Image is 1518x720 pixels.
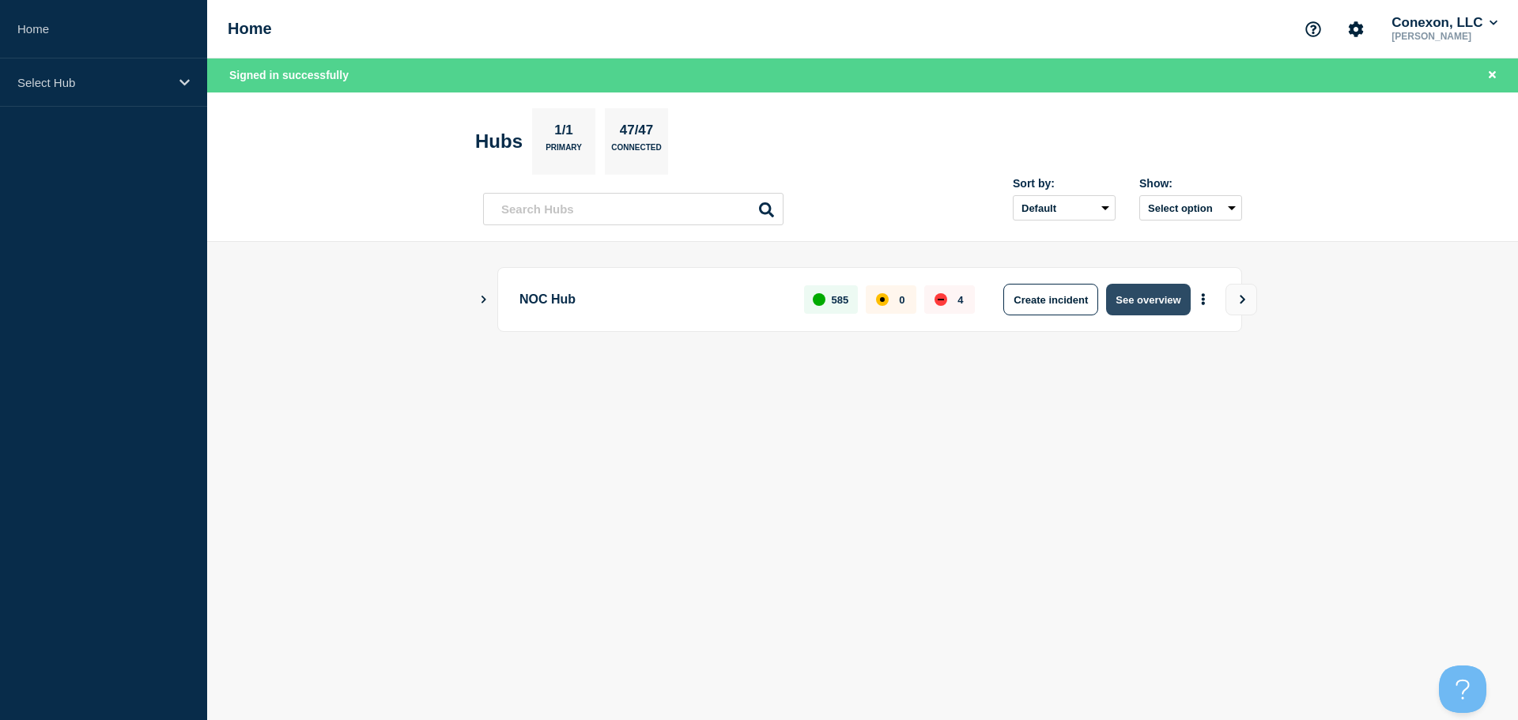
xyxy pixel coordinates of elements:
[1388,15,1501,31] button: Conexon, LLC
[813,293,825,306] div: up
[1139,177,1242,190] div: Show:
[832,294,849,306] p: 585
[1439,665,1486,713] iframe: Help Scout Beacon - Open
[935,293,947,306] div: down
[1106,284,1190,315] button: See overview
[611,143,661,160] p: Connected
[1297,13,1330,46] button: Support
[546,143,582,160] p: Primary
[519,284,786,315] p: NOC Hub
[957,294,963,306] p: 4
[228,20,272,38] h1: Home
[614,123,659,143] p: 47/47
[1003,284,1098,315] button: Create incident
[1225,284,1257,315] button: View
[1193,285,1214,315] button: More actions
[876,293,889,306] div: affected
[17,76,169,89] p: Select Hub
[1482,66,1502,85] button: Close banner
[1388,31,1501,42] p: [PERSON_NAME]
[229,69,349,81] span: Signed in successfully
[483,193,784,225] input: Search Hubs
[899,294,904,306] p: 0
[1013,195,1116,221] select: Sort by
[549,123,580,143] p: 1/1
[480,294,488,306] button: Show Connected Hubs
[1013,177,1116,190] div: Sort by:
[1339,13,1373,46] button: Account settings
[475,130,523,153] h2: Hubs
[1139,195,1242,221] button: Select option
